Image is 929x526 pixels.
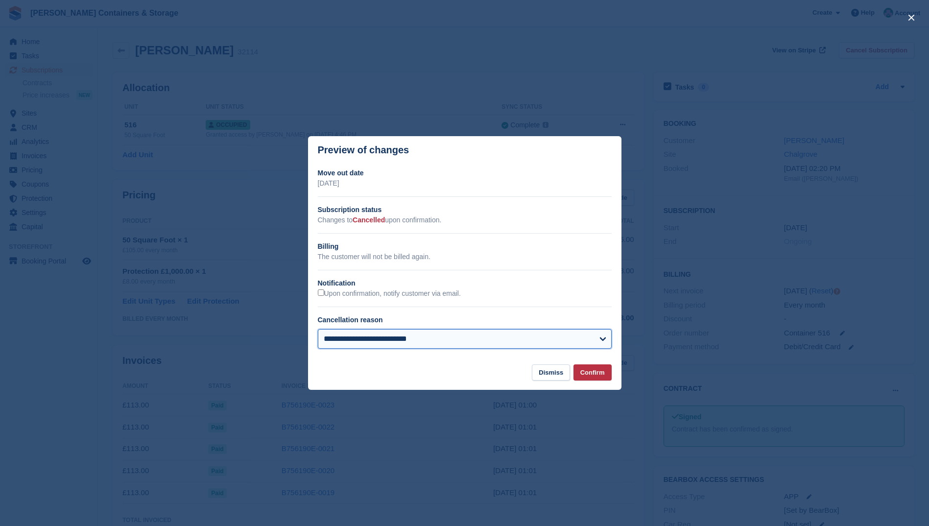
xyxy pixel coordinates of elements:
[318,316,383,324] label: Cancellation reason
[318,178,612,189] p: [DATE]
[318,241,612,252] h2: Billing
[904,10,919,25] button: close
[318,252,612,262] p: The customer will not be billed again.
[318,215,612,225] p: Changes to upon confirmation.
[318,289,324,296] input: Upon confirmation, notify customer via email.
[318,278,612,288] h2: Notification
[353,216,385,224] span: Cancelled
[573,364,612,381] button: Confirm
[318,168,612,178] h2: Move out date
[532,364,570,381] button: Dismiss
[318,144,409,156] p: Preview of changes
[318,289,461,298] label: Upon confirmation, notify customer via email.
[318,205,612,215] h2: Subscription status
